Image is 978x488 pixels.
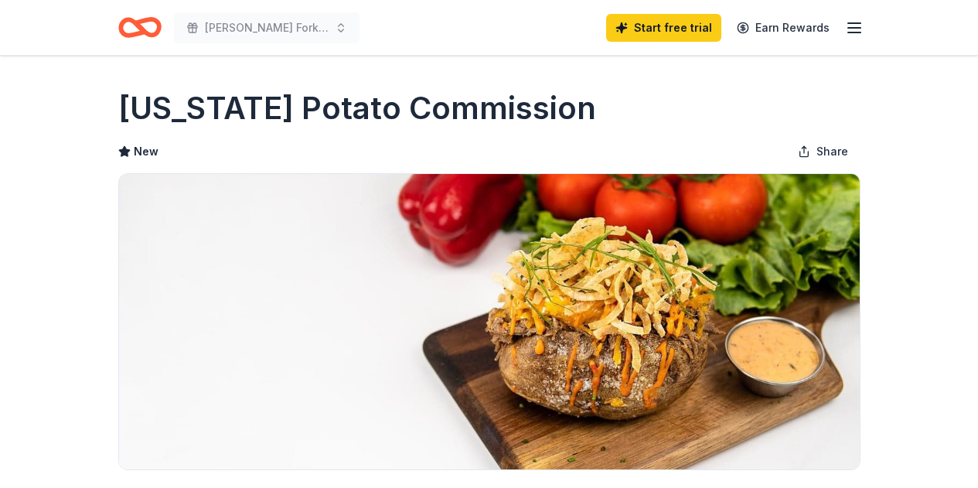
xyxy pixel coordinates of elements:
[785,136,860,167] button: Share
[118,87,596,130] h1: [US_STATE] Potato Commission
[174,12,360,43] button: [PERSON_NAME] Fork Days
[816,142,848,161] span: Share
[134,142,158,161] span: New
[606,14,721,42] a: Start free trial
[118,9,162,46] a: Home
[119,174,860,469] img: Image for Idaho Potato Commission
[728,14,839,42] a: Earn Rewards
[205,19,329,37] span: [PERSON_NAME] Fork Days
